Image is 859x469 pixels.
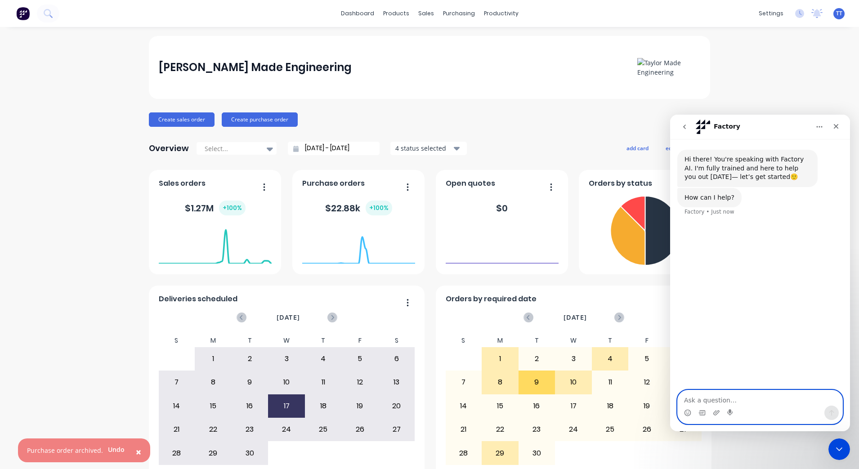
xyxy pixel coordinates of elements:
[628,334,665,347] div: F
[305,418,341,441] div: 25
[666,348,702,370] div: 6
[268,334,305,347] div: W
[592,334,629,347] div: T
[378,334,415,347] div: S
[268,348,304,370] div: 3
[232,348,268,370] div: 2
[519,418,555,441] div: 23
[16,7,30,20] img: Factory
[232,395,268,417] div: 16
[277,313,300,322] span: [DATE]
[519,348,555,370] div: 2
[446,371,482,393] div: 7
[305,348,341,370] div: 4
[482,442,518,464] div: 29
[390,142,467,155] button: 4 status selected
[589,178,652,189] span: Orders by status
[629,348,665,370] div: 5
[305,334,342,347] div: T
[438,7,479,20] div: purchasing
[219,201,246,215] div: + 100 %
[342,348,378,370] div: 5
[232,334,268,347] div: T
[325,201,392,215] div: $ 22.88k
[195,418,231,441] div: 22
[149,112,215,127] button: Create sales order
[446,418,482,441] div: 21
[159,58,352,76] div: [PERSON_NAME] Made Engineering
[268,418,304,441] div: 24
[305,371,341,393] div: 11
[268,371,304,393] div: 10
[555,395,591,417] div: 17
[136,446,141,458] span: ×
[482,371,518,393] div: 8
[159,371,195,393] div: 7
[305,395,341,417] div: 18
[342,418,378,441] div: 26
[379,418,415,441] div: 27
[159,395,195,417] div: 14
[446,442,482,464] div: 28
[621,142,654,154] button: add card
[592,371,628,393] div: 11
[482,418,518,441] div: 22
[336,7,379,20] a: dashboard
[395,143,452,153] div: 4 status selected
[127,441,150,463] button: Close
[666,418,702,441] div: 27
[519,334,555,347] div: T
[159,442,195,464] div: 28
[519,442,555,464] div: 30
[666,371,702,393] div: 13
[159,178,206,189] span: Sales orders
[519,371,555,393] div: 9
[195,371,231,393] div: 8
[414,7,438,20] div: sales
[149,139,189,157] div: Overview
[379,371,415,393] div: 13
[482,334,519,347] div: M
[195,442,231,464] div: 29
[232,418,268,441] div: 23
[445,334,482,347] div: S
[342,395,378,417] div: 19
[159,418,195,441] div: 21
[482,395,518,417] div: 15
[592,418,628,441] div: 25
[185,201,246,215] div: $ 1.27M
[665,334,702,347] div: S
[232,442,268,464] div: 30
[222,112,298,127] button: Create purchase order
[366,201,392,215] div: + 100 %
[637,58,700,77] img: Taylor Made Engineering
[446,294,537,304] span: Orders by required date
[592,348,628,370] div: 4
[555,418,591,441] div: 24
[268,395,304,417] div: 17
[379,348,415,370] div: 6
[496,201,508,215] div: $ 0
[158,334,195,347] div: S
[564,313,587,322] span: [DATE]
[27,446,103,455] div: Purchase order archived.
[629,418,665,441] div: 26
[629,395,665,417] div: 19
[519,395,555,417] div: 16
[828,438,850,460] iframe: Intercom live chat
